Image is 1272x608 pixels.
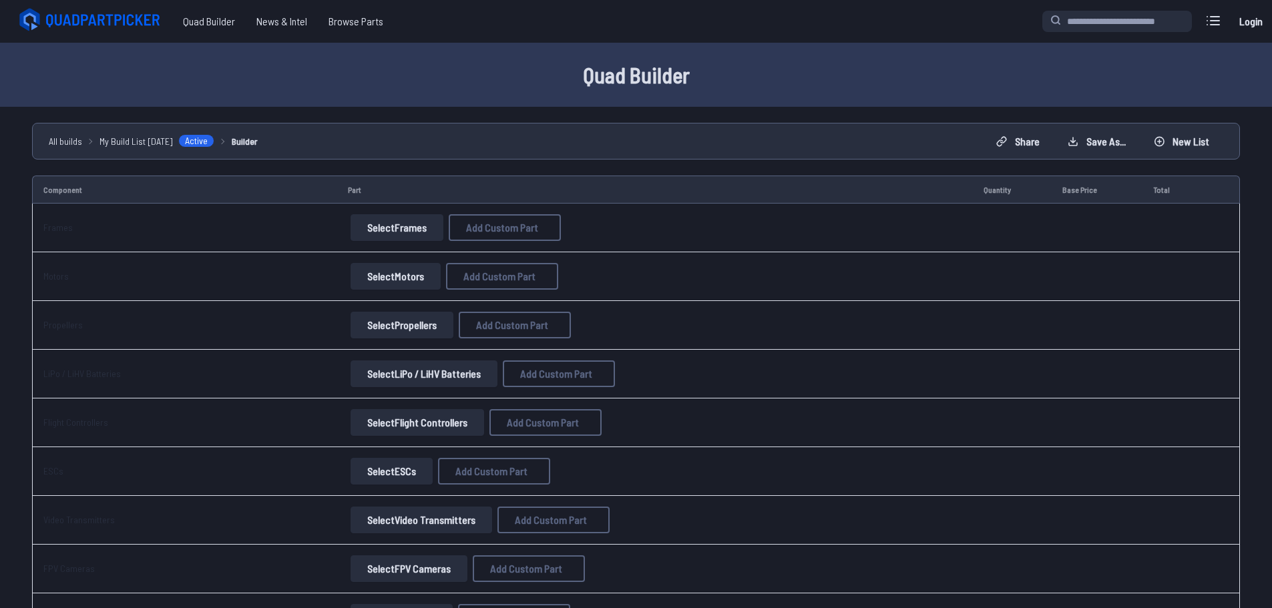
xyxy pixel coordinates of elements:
a: Video Transmitters [43,514,115,525]
button: Add Custom Part [497,507,610,533]
a: My Build List [DATE]Active [99,134,214,148]
span: Add Custom Part [507,417,579,428]
button: Add Custom Part [503,360,615,387]
a: Propellers [43,319,83,330]
a: Browse Parts [318,8,394,35]
td: Part [337,176,973,204]
a: SelectESCs [348,458,435,485]
span: Add Custom Part [466,222,538,233]
a: SelectFPV Cameras [348,555,470,582]
a: ESCs [43,465,63,477]
span: Active [178,134,214,147]
td: Base Price [1052,176,1142,204]
span: Add Custom Part [520,368,592,379]
button: SelectESCs [351,458,433,485]
button: SelectPropellers [351,312,453,338]
a: SelectMotors [348,263,443,290]
a: Login [1235,8,1267,35]
td: Total [1142,176,1204,204]
button: New List [1142,131,1221,152]
a: Flight Controllers [43,416,108,428]
span: Add Custom Part [476,320,548,330]
button: Save as... [1056,131,1137,152]
span: Add Custom Part [515,515,587,525]
button: Add Custom Part [459,312,571,338]
h1: Quad Builder [209,59,1064,91]
a: All builds [49,134,82,148]
button: SelectLiPo / LiHV Batteries [351,360,497,387]
a: Frames [43,222,73,233]
a: SelectVideo Transmitters [348,507,495,533]
a: Motors [43,270,69,282]
td: Quantity [973,176,1052,204]
span: Add Custom Part [490,563,562,574]
a: News & Intel [246,8,318,35]
a: LiPo / LiHV Batteries [43,368,121,379]
a: SelectFrames [348,214,446,241]
button: SelectFPV Cameras [351,555,467,582]
a: FPV Cameras [43,563,95,574]
a: SelectPropellers [348,312,456,338]
span: My Build List [DATE] [99,134,173,148]
button: SelectMotors [351,263,441,290]
a: Quad Builder [172,8,246,35]
a: SelectFlight Controllers [348,409,487,436]
button: Add Custom Part [446,263,558,290]
a: Builder [232,134,258,148]
span: Add Custom Part [455,466,527,477]
a: SelectLiPo / LiHV Batteries [348,360,500,387]
button: Add Custom Part [438,458,550,485]
button: Add Custom Part [449,214,561,241]
button: SelectFlight Controllers [351,409,484,436]
span: Add Custom Part [463,271,536,282]
button: SelectVideo Transmitters [351,507,492,533]
button: Add Custom Part [489,409,602,436]
button: SelectFrames [351,214,443,241]
button: Share [985,131,1051,152]
button: Add Custom Part [473,555,585,582]
td: Component [32,176,337,204]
